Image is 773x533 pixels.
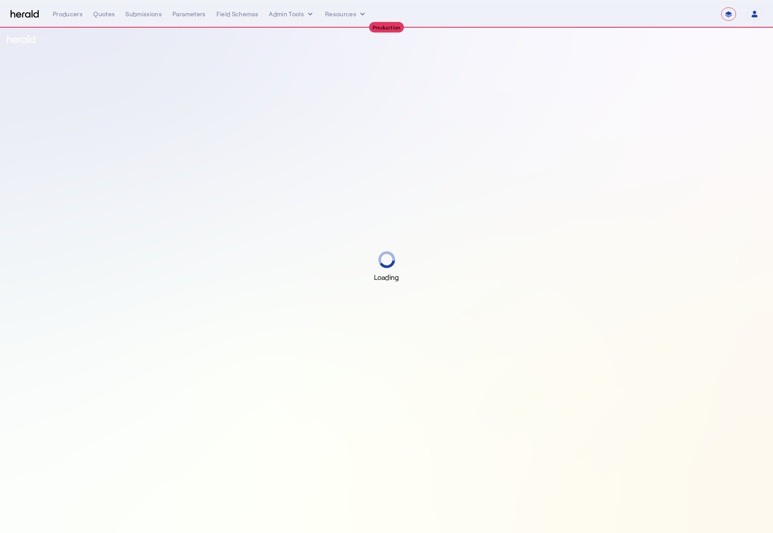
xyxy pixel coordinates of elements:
[269,10,315,18] button: internal dropdown menu
[369,22,404,33] div: Production
[11,10,39,18] img: Herald Logo
[216,10,259,18] div: Field Schemas
[93,10,115,18] div: Quotes
[53,10,83,18] div: Producers
[172,10,206,18] div: Parameters
[325,10,367,18] button: Resources dropdown menu
[125,10,162,18] div: Submissions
